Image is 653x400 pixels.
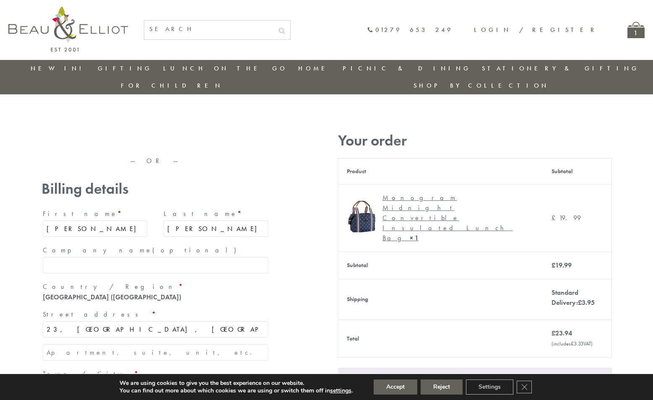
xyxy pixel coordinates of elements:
input: SEARCH [144,21,273,38]
span: £ [552,329,555,338]
bdi: 3.95 [578,298,595,307]
a: Stationery & Gifting [482,64,639,73]
input: Apartment, suite, unit, etc. (optional) [43,344,268,361]
strong: [GEOGRAPHIC_DATA] ([GEOGRAPHIC_DATA]) [43,293,181,301]
a: For Children [121,81,223,90]
label: Standard Delivery: [552,288,595,307]
a: Home [298,64,332,73]
small: (includes VAT) [552,340,593,347]
span: £ [578,298,582,307]
div: Monogram Midnight Convertible Insulated Lunch Bag [382,193,528,243]
th: Product [338,158,543,184]
button: Settings [466,379,513,395]
a: Lunch On The Go [163,64,287,73]
h3: Your order [338,132,612,149]
bdi: 19.99 [552,261,572,270]
bdi: 23.94 [552,329,572,338]
p: We are using cookies to give you the best experience on our website. [120,379,353,387]
a: Gifting [98,64,152,73]
a: Picnic & Dining [343,64,471,73]
span: (optional) [152,246,241,255]
label: Street address [43,308,268,321]
img: logo [8,6,128,52]
a: 1 [627,22,645,38]
a: 01279 653 249 [367,26,453,34]
th: Total [338,319,543,357]
button: Close GDPR Cookie Banner [517,381,532,393]
span: £ [571,340,574,347]
label: Last name [164,207,268,221]
p: You can find out more about which cookies we are using or switch them off in . [120,387,353,395]
a: Shop by collection [414,81,549,90]
label: Country / Region [43,280,268,294]
span: £ [552,213,559,222]
iframe: Secure express checkout frame [156,129,271,149]
label: First name [43,207,148,221]
a: Login / Register [474,26,598,34]
iframe: Secure express checkout frame [40,129,155,149]
button: Accept [374,379,417,395]
span: £ [552,261,555,270]
th: Subtotal [338,252,543,279]
button: settings [330,387,351,395]
bdi: 19.99 [552,213,581,222]
strong: × 1 [410,234,419,242]
input: House number and street name [43,321,268,338]
a: New in! [31,64,87,73]
a: Monogram Midnight Convertible Lunch Bag Monogram Midnight Convertible Insulated Lunch Bag× 1 [347,193,535,243]
button: Reject [421,379,463,395]
th: Shipping [338,279,543,319]
label: Town / City [43,367,268,381]
span: 3.33 [571,340,583,347]
img: Monogram Midnight Convertible Lunch Bag [347,201,378,232]
th: Subtotal [543,158,611,184]
p: — OR — [42,157,270,165]
label: Company name [43,244,268,257]
h3: Billing details [42,180,270,197]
